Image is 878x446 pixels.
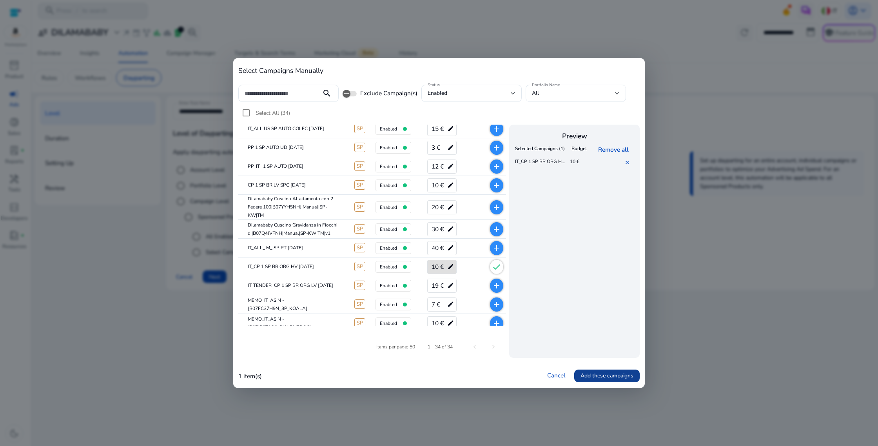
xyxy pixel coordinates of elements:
a: Remove all [598,145,632,154]
mat-icon: add [492,143,501,152]
span: SP [354,299,365,309]
mat-icon: edit [445,122,456,136]
mat-label: Portfolio Name [532,82,560,87]
span: SP [354,318,365,328]
span: Exclude Campaign(s) [360,89,417,98]
mat-label: Status [428,82,440,87]
div: Dominio [41,46,60,51]
span: SP [354,180,365,190]
h4: enabled [380,183,397,188]
h4: enabled [380,245,397,251]
h4: enabled [380,145,397,150]
mat-icon: add [492,281,501,290]
h4: enabled [380,126,397,132]
mat-icon: edit [445,179,456,192]
mat-icon: add [492,124,501,134]
div: [PERSON_NAME]: [DOMAIN_NAME] [20,20,112,27]
h4: enabled [380,264,397,270]
img: tab_keywords_by_traffic_grey.svg [79,45,85,52]
span: 15 € [432,122,444,136]
mat-cell: Dilamababy Cuscino Gravidanza in Fiocchi di|B07Q4JVFNH|Manual|SP-KW|TM|v1 [238,220,348,239]
mat-cell: Dilamababy Cuscino Allattamento con 2 Federe 100|B07YYH5NHJ|Manual|SP-KW|TM [238,195,348,220]
mat-icon: edit [445,141,456,154]
span: Select All (34) [256,109,290,117]
span: SP [354,243,365,252]
mat-icon: edit [445,160,456,173]
span: SP [354,262,365,271]
div: 1 – 34 of 34 [428,343,453,350]
td: IT_CP 1 SP BR ORG HV [DATE] [513,156,568,169]
h4: enabled [380,283,397,288]
mat-icon: edit [445,279,456,292]
span: 3 € [432,141,440,154]
td: 10 € [568,156,593,169]
mat-cell: PP_IT_ 1 SP AUTO [DATE] [238,157,348,176]
span: SP [354,224,365,234]
mat-icon: edit [445,298,456,311]
mat-icon: add [492,203,501,212]
th: Selected Campaigns (1) [513,143,567,156]
p: 1 item(s) [238,372,262,381]
mat-icon: add [492,225,501,234]
mat-icon: check [492,262,501,272]
span: 30 € [432,223,444,236]
mat-icon: search [317,89,336,98]
th: Budget [567,143,591,156]
h4: enabled [380,302,397,307]
span: 10 € [432,260,444,274]
span: SP [354,143,365,152]
mat-icon: edit [445,201,456,214]
h4: enabled [380,164,397,169]
mat-icon: add [492,181,501,190]
mat-cell: PP 1 SP AUTO UD [DATE] [238,138,348,157]
div: 50 [410,343,415,350]
span: 10 € [432,179,444,192]
button: Add these campaigns [574,370,640,382]
span: 10 € [432,317,444,330]
mat-icon: edit [445,317,456,330]
h4: Select Campaigns Manually [238,67,640,75]
span: SP [354,202,365,212]
mat-icon: edit [445,223,456,236]
img: tab_domain_overview_orange.svg [33,45,39,52]
img: logo_orange.svg [13,13,19,19]
span: 19 € [432,279,444,292]
mat-icon: add [492,243,501,253]
mat-cell: MEMO_IT_ASIN - {B07JR3T1G6_PHARMEDOC} [238,314,348,333]
div: Keyword (traffico) [87,46,130,51]
mat-cell: IT_CP 1 SP BR ORG HV [DATE] [238,257,348,276]
mat-cell: IT_TENDER_CP 1 SP BR ORG LV [DATE] [238,276,348,295]
mat-cell: IT_ALL_ M_ SP PT [DATE] [238,239,348,257]
span: All [532,89,539,97]
span: Add these campaigns [580,372,633,380]
mat-cell: CP 1 SP BR LV SPC [DATE] [238,176,348,195]
span: SP [354,281,365,290]
h4: enabled [380,205,397,210]
a: ✕ [625,158,634,167]
mat-icon: add [492,300,501,309]
span: enabled [428,89,447,97]
span: 20 € [432,201,444,214]
h4: Preview [513,132,635,140]
h4: enabled [380,321,397,326]
div: Items per page: [376,343,408,350]
span: SP [354,124,365,133]
h4: enabled [380,227,397,232]
span: SP [354,161,365,171]
div: v 4.0.25 [22,13,38,19]
span: 12 € [432,160,444,173]
span: 40 € [432,241,444,255]
a: Cancel [547,371,566,379]
mat-icon: edit [445,241,456,255]
mat-icon: add [492,162,501,171]
mat-cell: IT_ALL US SP AUTO COLEC [DATE] [238,120,348,138]
mat-icon: add [492,319,501,328]
span: 7 € [432,298,440,311]
mat-cell: MEMO_IT_ASIN - {B07FC37H9N_3P_KOALA} [238,295,348,314]
img: website_grey.svg [13,20,19,27]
